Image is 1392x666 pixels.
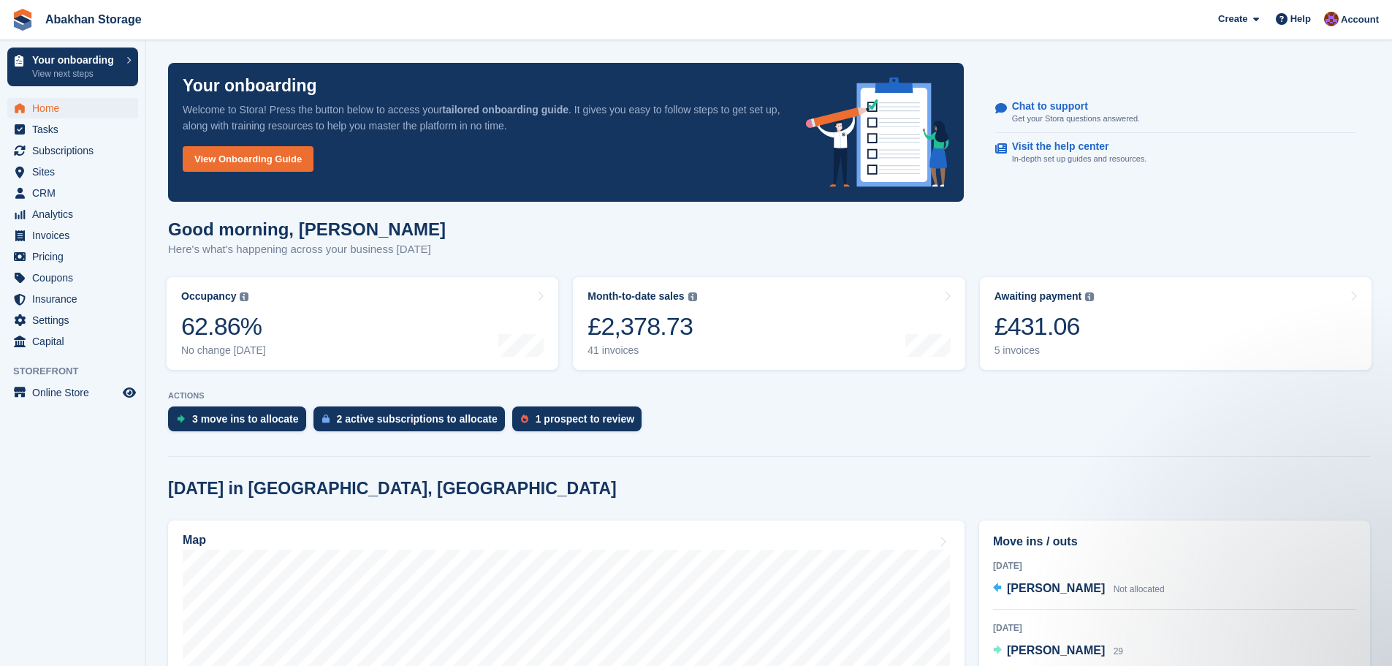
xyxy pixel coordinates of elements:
[32,162,120,182] span: Sites
[688,292,697,301] img: icon-info-grey-7440780725fd019a000dd9b08b2336e03edf1995a4989e88bcd33f0948082b44.svg
[32,67,119,80] p: View next steps
[32,289,120,309] span: Insurance
[32,268,120,288] span: Coupons
[995,133,1356,173] a: Visit the help center In-depth set up guides and resources.
[183,534,206,547] h2: Map
[7,48,138,86] a: Your onboarding View next steps
[32,183,120,203] span: CRM
[181,311,266,341] div: 62.86%
[7,225,138,246] a: menu
[1114,584,1165,594] span: Not allocated
[168,479,617,499] h2: [DATE] in [GEOGRAPHIC_DATA], [GEOGRAPHIC_DATA]
[512,406,649,439] a: 1 prospect to review
[183,146,313,172] a: View Onboarding Guide
[7,268,138,288] a: menu
[995,93,1356,133] a: Chat to support Get your Stora questions answered.
[994,311,1095,341] div: £431.06
[7,382,138,403] a: menu
[980,277,1372,370] a: Awaiting payment £431.06 5 invoices
[240,292,248,301] img: icon-info-grey-7440780725fd019a000dd9b08b2336e03edf1995a4989e88bcd33f0948082b44.svg
[168,241,446,258] p: Here's what's happening across your business [DATE]
[32,204,120,224] span: Analytics
[1085,292,1094,301] img: icon-info-grey-7440780725fd019a000dd9b08b2336e03edf1995a4989e88bcd33f0948082b44.svg
[32,225,120,246] span: Invoices
[7,289,138,309] a: menu
[993,642,1123,661] a: [PERSON_NAME] 29
[1290,12,1311,26] span: Help
[181,344,266,357] div: No change [DATE]
[993,580,1165,599] a: [PERSON_NAME] Not allocated
[993,621,1356,635] div: [DATE]
[1341,12,1379,27] span: Account
[442,104,568,116] strong: tailored onboarding guide
[121,384,138,401] a: Preview store
[993,533,1356,550] h2: Move ins / outs
[1114,646,1123,656] span: 29
[1012,153,1147,165] p: In-depth set up guides and resources.
[587,311,696,341] div: £2,378.73
[168,391,1370,401] p: ACTIONS
[7,140,138,161] a: menu
[1324,12,1339,26] img: William Abakhan
[7,204,138,224] a: menu
[32,246,120,267] span: Pricing
[1012,140,1136,153] p: Visit the help center
[168,219,446,239] h1: Good morning, [PERSON_NAME]
[12,9,34,31] img: stora-icon-8386f47178a22dfd0bd8f6a31ec36ba5ce8667c1dd55bd0f319d3a0aa187defe.svg
[13,364,145,379] span: Storefront
[322,414,330,423] img: active_subscription_to_allocate_icon-d502201f5373d7db506a760aba3b589e785aa758c864c3986d89f69b8ff3...
[587,290,684,303] div: Month-to-date sales
[7,331,138,352] a: menu
[7,98,138,118] a: menu
[1012,100,1128,113] p: Chat to support
[32,331,120,352] span: Capital
[181,290,236,303] div: Occupancy
[806,77,949,187] img: onboarding-info-6c161a55d2c0e0a8cae90662b2fe09162a5109e8cc188191df67fb4f79e88e88.svg
[1007,644,1105,656] span: [PERSON_NAME]
[7,310,138,330] a: menu
[573,277,965,370] a: Month-to-date sales £2,378.73 41 invoices
[32,140,120,161] span: Subscriptions
[167,277,558,370] a: Occupancy 62.86% No change [DATE]
[192,413,299,425] div: 3 move ins to allocate
[183,77,317,94] p: Your onboarding
[7,183,138,203] a: menu
[7,246,138,267] a: menu
[7,162,138,182] a: menu
[994,290,1082,303] div: Awaiting payment
[32,382,120,403] span: Online Store
[993,559,1356,572] div: [DATE]
[521,415,528,423] img: prospect-51fa495bee0391a8d652442698ab0144808aea92771e9ea1ae160a38d050c398.svg
[32,98,120,118] span: Home
[7,119,138,140] a: menu
[313,406,512,439] a: 2 active subscriptions to allocate
[32,119,120,140] span: Tasks
[1012,113,1140,125] p: Get your Stora questions answered.
[536,413,634,425] div: 1 prospect to review
[1218,12,1247,26] span: Create
[183,102,783,134] p: Welcome to Stora! Press the button below to access your . It gives you easy to follow steps to ge...
[168,406,313,439] a: 3 move ins to allocate
[32,55,119,65] p: Your onboarding
[337,413,498,425] div: 2 active subscriptions to allocate
[994,344,1095,357] div: 5 invoices
[177,415,185,423] img: move_ins_to_allocate_icon-fdf77a2bb77ea45bf5b3d319d69a93e2d87916cf1d5bf7949dd705db3b84f3ca.svg
[39,7,148,31] a: Abakhan Storage
[32,310,120,330] span: Settings
[587,344,696,357] div: 41 invoices
[1007,582,1105,594] span: [PERSON_NAME]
